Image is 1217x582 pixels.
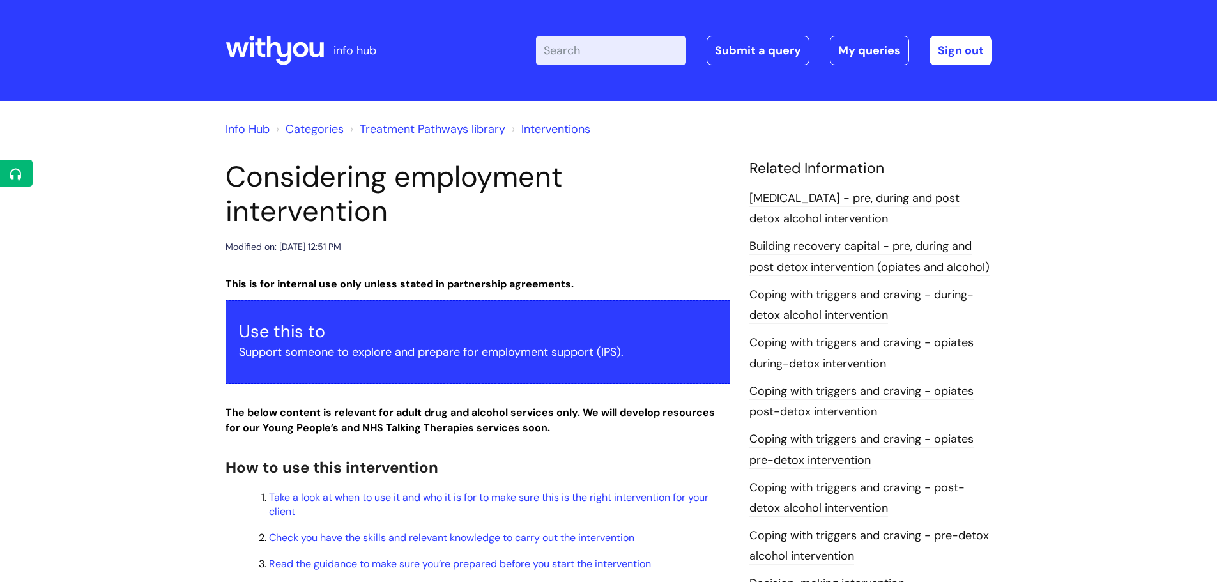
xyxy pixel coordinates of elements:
input: Search [536,36,686,65]
li: Solution home [273,119,344,139]
h1: Considering employment intervention [226,160,730,229]
a: [MEDICAL_DATA] - pre, during and post detox alcohol intervention [749,190,960,227]
a: Take a look at when to use it and who it is for to make sure this is the right intervention for y... [269,491,708,518]
h3: Use this to [239,321,717,342]
li: Treatment Pathways library [347,119,505,139]
span: How to use this intervention [226,457,438,477]
div: | - [536,36,992,65]
a: My queries [830,36,909,65]
a: Coping with triggers and craving - opiates during-detox intervention [749,335,974,372]
a: Categories [286,121,344,137]
a: Read the guidance to make sure you’re prepared before you start the intervention [269,557,651,571]
strong: This is for internal use only unless stated in partnership agreements. [226,277,574,291]
strong: The below content is relevant for adult drug and alcohol services only. We will develop resources... [226,406,715,435]
a: Coping with triggers and craving - opiates post-detox intervention [749,383,974,420]
p: info hub [333,40,376,61]
a: Treatment Pathways library [360,121,505,137]
h4: Related Information [749,160,992,178]
a: Interventions [521,121,590,137]
a: Check you have the skills and relevant knowledge to carry out the intervention [269,531,634,544]
a: Building recovery capital - pre, during and post detox intervention (opiates and alcohol) [749,238,990,275]
a: Coping with triggers and craving - pre-detox alcohol intervention [749,528,989,565]
a: Coping with triggers and craving - during-detox alcohol intervention [749,287,974,324]
p: Support someone to explore and prepare for employment support (IPS). [239,342,717,362]
a: Sign out [930,36,992,65]
a: Info Hub [226,121,270,137]
div: Modified on: [DATE] 12:51 PM [226,239,341,255]
a: Coping with triggers and craving - post-detox alcohol intervention [749,480,965,517]
a: Coping with triggers and craving - opiates pre-detox intervention [749,431,974,468]
a: Submit a query [707,36,809,65]
li: Interventions [509,119,590,139]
